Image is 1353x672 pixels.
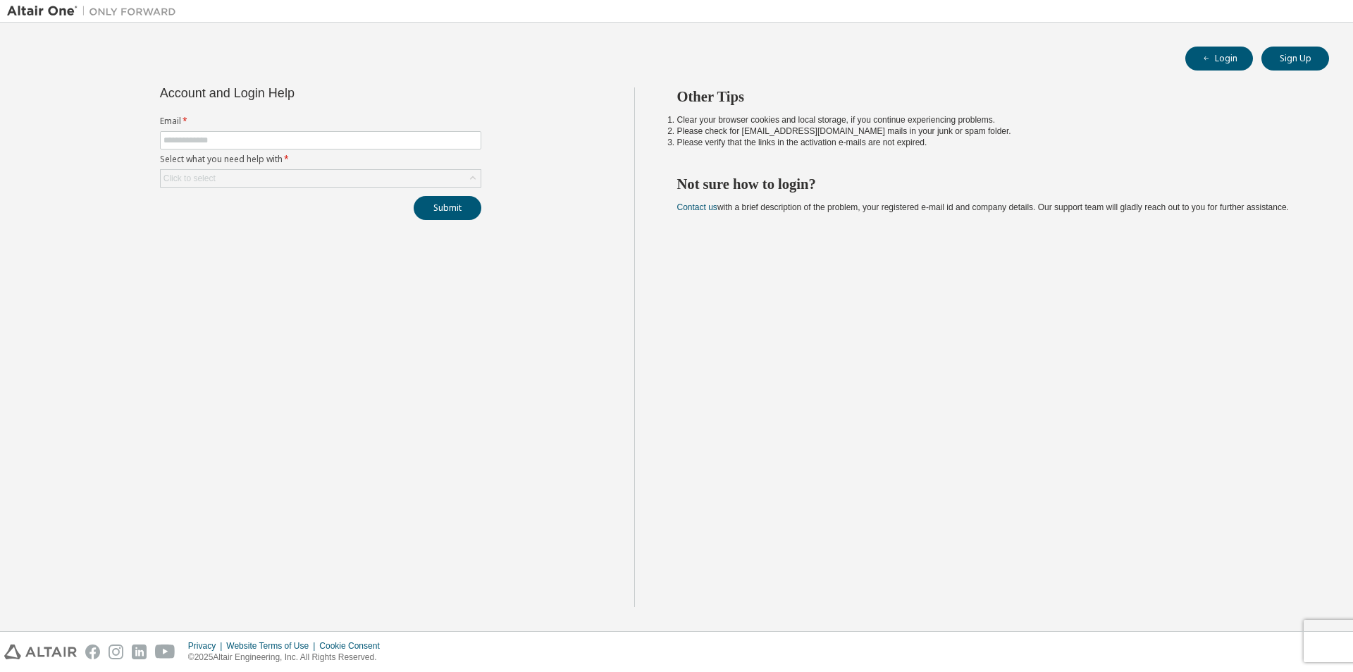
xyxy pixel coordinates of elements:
img: instagram.svg [109,644,123,659]
h2: Other Tips [677,87,1304,106]
button: Login [1185,47,1253,71]
label: Email [160,116,481,127]
img: Altair One [7,4,183,18]
img: youtube.svg [155,644,175,659]
div: Account and Login Help [160,87,417,99]
img: facebook.svg [85,644,100,659]
button: Submit [414,196,481,220]
div: Click to select [163,173,216,184]
div: Website Terms of Use [226,640,319,652]
button: Sign Up [1261,47,1329,71]
li: Clear your browser cookies and local storage, if you continue experiencing problems. [677,114,1304,126]
span: with a brief description of the problem, your registered e-mail id and company details. Our suppo... [677,202,1289,212]
div: Cookie Consent [319,640,388,652]
p: © 2025 Altair Engineering, Inc. All Rights Reserved. [188,652,388,664]
label: Select what you need help with [160,154,481,165]
div: Privacy [188,640,226,652]
img: linkedin.svg [132,644,147,659]
div: Click to select [161,170,481,187]
img: altair_logo.svg [4,644,77,659]
h2: Not sure how to login? [677,175,1304,193]
a: Contact us [677,202,717,212]
li: Please verify that the links in the activation e-mails are not expired. [677,137,1304,148]
li: Please check for [EMAIL_ADDRESS][DOMAIN_NAME] mails in your junk or spam folder. [677,126,1304,137]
